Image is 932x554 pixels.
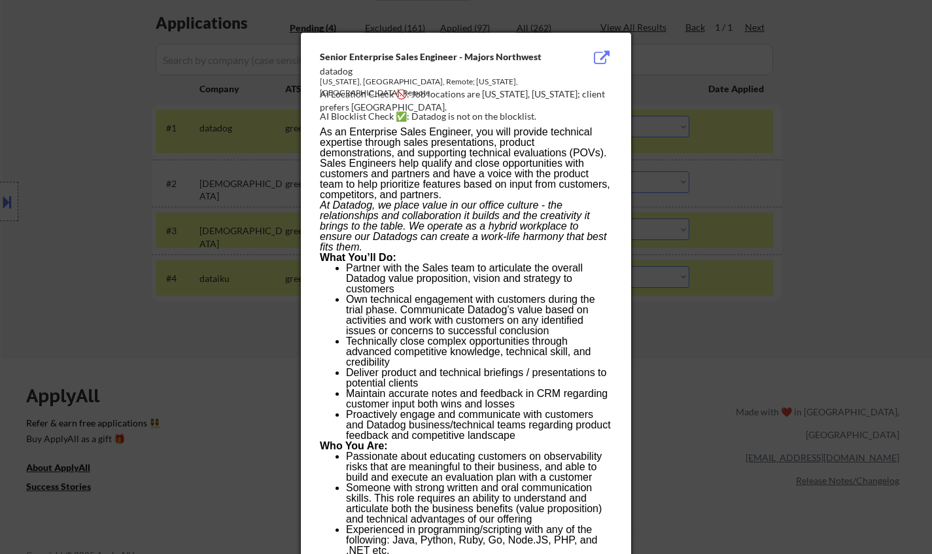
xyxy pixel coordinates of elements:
[346,388,608,409] span: Maintain accurate notes and feedback in CRM regarding customer input both wins and losses
[320,88,617,113] div: AI Location Check 🚫: Job locations are [US_STATE], [US_STATE]; client prefers [GEOGRAPHIC_DATA].
[320,440,388,451] strong: Who You Are:
[346,451,602,483] span: Passionate about educating customers on observability risks that are meaningful to their business...
[320,50,546,63] div: Senior Enterprise Sales Engineer - Majors Northwest
[346,294,595,336] span: Own technical engagement with customers during the trial phase. Communicate Datadog’s value based...
[346,367,606,389] span: Deliver product and technical briefings / presentations to potential clients
[320,199,606,252] span: At Datadog, we place value in our office culture - the relationships and collaboration it builds ...
[346,336,591,368] span: Technically close complex opportunities through advanced competitive knowledge, technical skill, ...
[320,252,396,263] strong: What You’ll Do:
[320,65,546,78] div: datadog
[320,77,546,99] div: [US_STATE], [GEOGRAPHIC_DATA], Remote; [US_STATE], [GEOGRAPHIC_DATA], Remote
[346,262,583,294] span: Partner with the Sales team to articulate the overall Datadog value proposition, vision and strat...
[320,126,610,200] span: As an Enterprise Sales Engineer, you will provide technical expertise through sales presentations...
[346,409,611,441] span: Proactively engage and communicate with customers and Datadog business/technical teams regarding ...
[346,482,602,525] span: Someone with strong written and oral communication skills. This role requires an ability to under...
[320,110,617,123] div: AI Blocklist Check ✅: Datadog is not on the blocklist.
